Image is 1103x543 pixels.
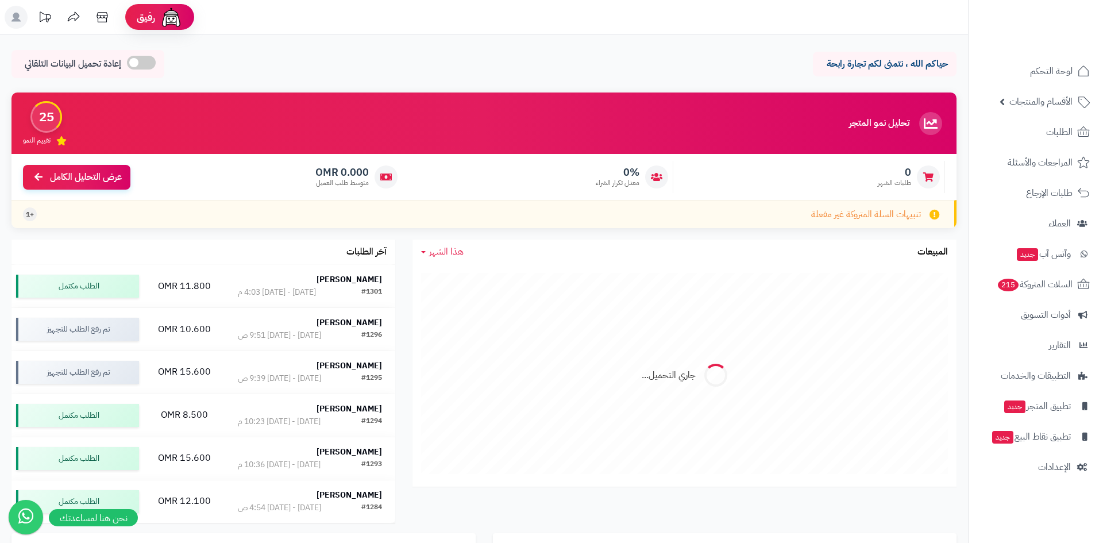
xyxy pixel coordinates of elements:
h3: تحليل نمو المتجر [849,118,909,129]
span: تنبيهات السلة المتروكة غير مفعلة [811,208,921,221]
div: [DATE] - [DATE] 10:36 م [238,459,321,471]
span: عرض التحليل الكامل [50,171,122,184]
h3: المبيعات [917,247,948,257]
a: المراجعات والأسئلة [975,149,1096,176]
td: 8.500 OMR [144,394,225,437]
div: #1284 [361,502,382,514]
span: جديد [1004,400,1025,413]
a: طلبات الإرجاع [975,179,1096,207]
div: جاري التحميل... [642,369,696,382]
span: تطبيق المتجر [1003,398,1071,414]
span: +1 [26,210,34,219]
div: #1295 [361,373,382,384]
div: [DATE] - [DATE] 9:39 ص [238,373,321,384]
a: أدوات التسويق [975,301,1096,329]
div: الطلب مكتمل [16,490,139,513]
strong: [PERSON_NAME] [317,489,382,501]
span: رفيق [137,10,155,24]
span: معدل تكرار الشراء [596,178,639,188]
span: 0.000 OMR [315,166,369,179]
a: السلات المتروكة215 [975,271,1096,298]
span: إعادة تحميل البيانات التلقائي [25,57,121,71]
span: الأقسام والمنتجات [1009,94,1073,110]
a: هذا الشهر [421,245,464,259]
div: الطلب مكتمل [16,404,139,427]
span: التقارير [1049,337,1071,353]
div: [DATE] - [DATE] 4:54 ص [238,502,321,514]
div: [DATE] - [DATE] 10:23 م [238,416,321,428]
span: أدوات التسويق [1021,307,1071,323]
a: لوحة التحكم [975,57,1096,85]
span: العملاء [1048,215,1071,232]
span: جديد [992,431,1013,444]
span: الإعدادات [1038,459,1071,475]
span: السلات المتروكة [997,276,1073,292]
a: وآتس آبجديد [975,240,1096,268]
div: #1294 [361,416,382,428]
div: [DATE] - [DATE] 9:51 ص [238,330,321,341]
span: تقييم النمو [23,136,51,145]
div: [DATE] - [DATE] 4:03 م [238,287,316,298]
a: عرض التحليل الكامل [23,165,130,190]
strong: [PERSON_NAME] [317,403,382,415]
strong: [PERSON_NAME] [317,360,382,372]
span: وآتس آب [1016,246,1071,262]
span: تطبيق نقاط البيع [991,429,1071,445]
a: التقارير [975,332,1096,359]
div: الطلب مكتمل [16,447,139,470]
a: الطلبات [975,118,1096,146]
strong: [PERSON_NAME] [317,317,382,329]
strong: [PERSON_NAME] [317,274,382,286]
img: ai-face.png [160,6,183,29]
a: الإعدادات [975,453,1096,481]
div: #1296 [361,330,382,341]
span: متوسط طلب العميل [315,178,369,188]
span: المراجعات والأسئلة [1008,155,1073,171]
span: طلبات الإرجاع [1026,185,1073,201]
span: 215 [998,279,1019,291]
p: حياكم الله ، نتمنى لكم تجارة رابحة [822,57,948,71]
a: تحديثات المنصة [30,6,59,32]
td: 10.600 OMR [144,308,225,351]
a: تطبيق المتجرجديد [975,392,1096,420]
span: طلبات الشهر [878,178,911,188]
div: #1301 [361,287,382,298]
span: هذا الشهر [429,245,464,259]
td: 15.600 OMR [144,437,225,480]
div: الطلب مكتمل [16,275,139,298]
span: جديد [1017,248,1038,261]
div: تم رفع الطلب للتجهيز [16,318,139,341]
a: تطبيق نقاط البيعجديد [975,423,1096,450]
span: 0% [596,166,639,179]
div: تم رفع الطلب للتجهيز [16,361,139,384]
span: التطبيقات والخدمات [1001,368,1071,384]
div: #1293 [361,459,382,471]
span: الطلبات [1046,124,1073,140]
span: لوحة التحكم [1030,63,1073,79]
td: 12.100 OMR [144,480,225,523]
a: التطبيقات والخدمات [975,362,1096,390]
span: 0 [878,166,911,179]
strong: [PERSON_NAME] [317,446,382,458]
td: 15.600 OMR [144,351,225,394]
a: العملاء [975,210,1096,237]
td: 11.800 OMR [144,265,225,307]
h3: آخر الطلبات [346,247,387,257]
